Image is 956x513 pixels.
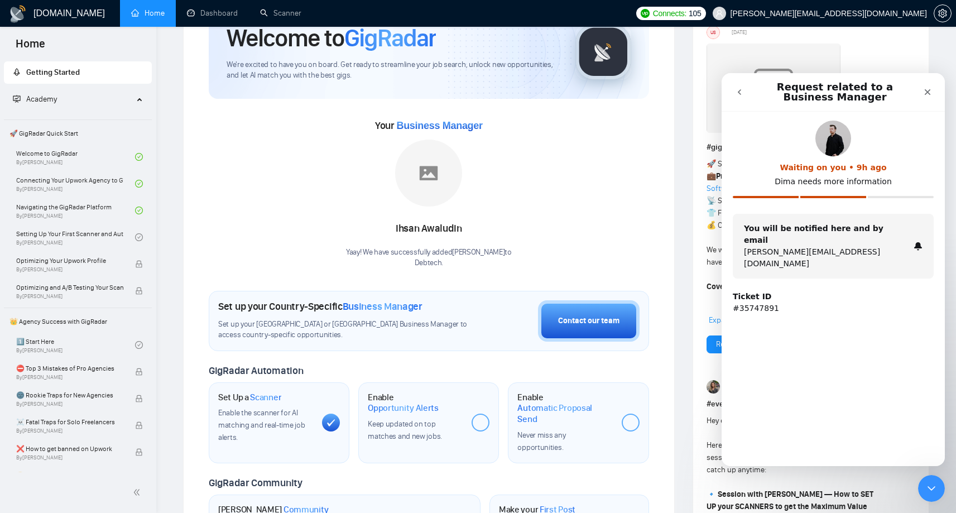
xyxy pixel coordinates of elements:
span: Getting Started [26,68,80,77]
span: Automatic Proposal Send [517,402,612,424]
span: lock [135,448,143,456]
span: Your [375,119,483,132]
span: By [PERSON_NAME] [16,454,123,461]
span: 😭 Account blocked: what to do? [16,470,123,481]
div: US [707,26,719,39]
span: lock [135,395,143,402]
button: Reply [707,335,743,353]
span: 🚀 GigRadar Quick Start [5,122,151,145]
li: Getting Started [4,61,152,84]
a: setting [934,9,952,18]
img: upwork-logo.png [641,9,650,18]
span: By [PERSON_NAME] [16,428,123,434]
span: By [PERSON_NAME] [16,293,123,300]
span: ⛔ Top 3 Mistakes of Pro Agencies [16,363,123,374]
span: Opportunity Alerts [368,402,439,414]
span: GigRadar Community [209,477,302,489]
span: fund-projection-screen [13,95,21,103]
span: check-circle [135,153,143,161]
h1: Enable [368,392,463,414]
a: homeHome [131,8,165,18]
span: Connects: [653,7,686,20]
span: double-left [133,487,144,498]
a: Welcome to GigRadarBy[PERSON_NAME] [16,145,135,169]
div: Ihsan Awaludin [346,219,512,238]
strong: Project: [716,171,743,181]
img: placeholder.png [395,140,462,207]
span: By [PERSON_NAME] [16,374,123,381]
span: lock [135,421,143,429]
span: Optimizing Your Upwork Profile [16,255,123,266]
span: lock [135,260,143,268]
span: check-circle [135,180,143,188]
span: By [PERSON_NAME] [16,266,123,273]
strong: Cover Letter 👇 [707,282,761,291]
span: check-circle [135,233,143,241]
span: user [715,9,723,17]
a: Connecting Your Upwork Agency to GigRadarBy[PERSON_NAME] [16,171,135,196]
a: searchScanner [260,8,301,18]
div: Yaay! We have successfully added [PERSON_NAME] to [346,247,512,269]
iframe: Intercom live chat [722,73,945,466]
strong: Session with [PERSON_NAME] — How to SET UP your SCANNERS to get the Maximum Value [707,490,873,511]
span: setting [934,9,951,18]
span: Keep updated on top matches and new jobs. [368,419,442,441]
span: Optimizing and A/B Testing Your Scanner for Better Results [16,282,123,293]
span: ☠️ Fatal Traps for Solo Freelancers [16,416,123,428]
span: 105 [689,7,701,20]
span: 🔹 [707,490,716,499]
img: logo [9,5,27,23]
div: Contact our team [558,315,619,327]
a: Navigating the GigRadar PlatformBy[PERSON_NAME] [16,198,135,223]
span: Business Manager [396,120,482,131]
span: GigRadar Automation [209,365,303,377]
h1: # events [707,398,915,410]
span: 👑 Agency Success with GigRadar [5,310,151,333]
span: By [PERSON_NAME] [16,401,123,407]
span: Business Manager [343,300,422,313]
iframe: Intercom live chat [918,475,945,502]
img: gigradar-logo.png [575,24,631,80]
h1: Set Up a [218,392,281,403]
span: lock [135,287,143,295]
h1: Set up your Country-Specific [218,300,422,313]
button: setting [934,4,952,22]
span: Never miss any opportunities. [517,430,565,452]
span: Expand [709,315,734,325]
span: Home [7,36,54,59]
span: check-circle [135,341,143,349]
span: We're excited to have you on board. Get ready to streamline your job search, unlock new opportuni... [227,60,558,81]
img: Korlan [707,380,720,394]
img: weqQh+iSagEgQAAAABJRU5ErkJggg== [707,44,840,133]
span: ❌ How to get banned on Upwork [16,443,123,454]
span: lock [135,368,143,376]
h1: # gigradar-hub [707,141,915,154]
a: dashboardDashboard [187,8,238,18]
span: Set up your [GEOGRAPHIC_DATA] or [GEOGRAPHIC_DATA] Business Manager to access country-specific op... [218,319,471,341]
a: Setting Up Your First Scanner and Auto-BidderBy[PERSON_NAME] [16,225,135,250]
span: Academy [26,94,57,104]
a: 1️⃣ Start HereBy[PERSON_NAME] [16,333,135,357]
h1: Enable [517,392,612,425]
h1: Welcome to [227,23,436,53]
p: Debtech . [346,258,512,269]
span: [DATE] [732,27,747,37]
a: Reply [716,338,734,351]
span: GigRadar [344,23,436,53]
span: Enable the scanner for AI matching and real-time job alerts. [218,408,305,442]
span: Academy [13,94,57,104]
span: Scanner [250,392,281,403]
button: Contact our team [538,300,640,342]
span: check-circle [135,207,143,214]
span: rocket [13,68,21,76]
